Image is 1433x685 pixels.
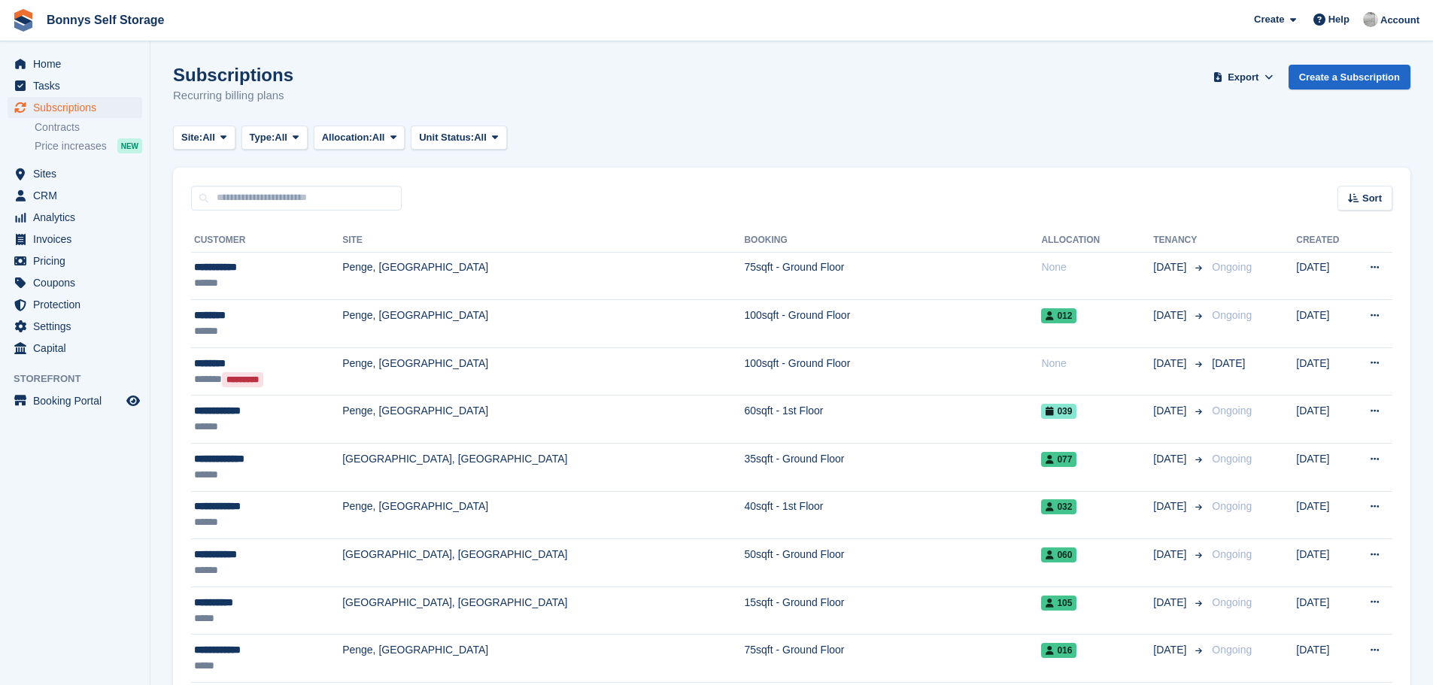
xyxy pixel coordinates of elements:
button: Site: All [173,126,235,150]
th: Allocation [1041,229,1153,253]
span: [DATE] [1153,356,1189,371]
td: [DATE] [1296,635,1352,683]
td: 60sqft - 1st Floor [744,396,1041,444]
a: menu [8,75,142,96]
span: Ongoing [1212,309,1252,321]
a: menu [8,390,142,411]
span: [DATE] [1153,308,1189,323]
th: Tenancy [1153,229,1206,253]
span: Unit Status: [419,130,474,145]
th: Customer [191,229,342,253]
a: menu [8,185,142,206]
a: Bonnys Self Storage [41,8,170,32]
a: menu [8,53,142,74]
a: Create a Subscription [1289,65,1410,89]
td: [DATE] [1296,586,1352,635]
img: James Bonny [1363,12,1378,27]
td: Penge, [GEOGRAPHIC_DATA] [342,635,744,683]
button: Type: All [241,126,308,150]
span: Help [1328,12,1350,27]
button: Unit Status: All [411,126,506,150]
a: menu [8,229,142,250]
td: Penge, [GEOGRAPHIC_DATA] [342,300,744,348]
span: Capital [33,338,123,359]
td: [GEOGRAPHIC_DATA], [GEOGRAPHIC_DATA] [342,539,744,587]
span: Settings [33,316,123,337]
td: [GEOGRAPHIC_DATA], [GEOGRAPHIC_DATA] [342,444,744,492]
span: [DATE] [1153,499,1189,514]
span: [DATE] [1153,595,1189,611]
span: [DATE] [1153,547,1189,562]
span: Create [1254,12,1284,27]
td: Penge, [GEOGRAPHIC_DATA] [342,252,744,300]
div: None [1041,259,1153,275]
span: Ongoing [1212,596,1252,608]
td: 75sqft - Ground Floor [744,252,1041,300]
td: 100sqft - Ground Floor [744,347,1041,396]
span: Ongoing [1212,500,1252,512]
td: [DATE] [1296,347,1352,396]
td: 40sqft - 1st Floor [744,491,1041,539]
h1: Subscriptions [173,65,293,85]
span: Pricing [33,250,123,271]
span: Invoices [33,229,123,250]
a: menu [8,250,142,271]
span: All [202,130,215,145]
span: 012 [1041,308,1076,323]
td: 15sqft - Ground Floor [744,586,1041,635]
span: [DATE] [1153,451,1189,467]
button: Export [1210,65,1277,89]
span: Subscriptions [33,97,123,118]
td: 75sqft - Ground Floor [744,635,1041,683]
td: [DATE] [1296,300,1352,348]
span: Tasks [33,75,123,96]
span: [DATE] [1153,259,1189,275]
span: Price increases [35,139,107,153]
div: None [1041,356,1153,371]
th: Created [1296,229,1352,253]
span: Ongoing [1212,261,1252,273]
span: [DATE] [1212,357,1245,369]
span: Type: [250,130,275,145]
span: Analytics [33,207,123,228]
span: All [372,130,385,145]
img: stora-icon-8386f47178a22dfd0bd8f6a31ec36ba5ce8667c1dd55bd0f319d3a0aa187defe.svg [12,9,35,32]
td: [GEOGRAPHIC_DATA], [GEOGRAPHIC_DATA] [342,586,744,635]
td: Penge, [GEOGRAPHIC_DATA] [342,347,744,396]
td: [DATE] [1296,539,1352,587]
button: Allocation: All [314,126,405,150]
span: Ongoing [1212,453,1252,465]
span: Home [33,53,123,74]
a: menu [8,163,142,184]
div: NEW [117,138,142,153]
a: menu [8,294,142,315]
a: menu [8,207,142,228]
span: 032 [1041,499,1076,514]
td: 50sqft - Ground Floor [744,539,1041,587]
span: Sites [33,163,123,184]
span: 077 [1041,452,1076,467]
span: 016 [1041,643,1076,658]
span: All [275,130,287,145]
p: Recurring billing plans [173,87,293,105]
span: Account [1380,13,1419,28]
td: [DATE] [1296,396,1352,444]
a: Price increases NEW [35,138,142,154]
td: [DATE] [1296,252,1352,300]
span: Sort [1362,191,1382,206]
td: [DATE] [1296,491,1352,539]
a: menu [8,338,142,359]
a: menu [8,272,142,293]
span: Storefront [14,371,150,386]
a: Contracts [35,120,142,135]
span: All [474,130,487,145]
span: Booking Portal [33,390,123,411]
a: menu [8,97,142,118]
th: Site [342,229,744,253]
span: 039 [1041,404,1076,419]
span: Protection [33,294,123,315]
th: Booking [744,229,1041,253]
td: 100sqft - Ground Floor [744,300,1041,348]
td: Penge, [GEOGRAPHIC_DATA] [342,396,744,444]
span: Coupons [33,272,123,293]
